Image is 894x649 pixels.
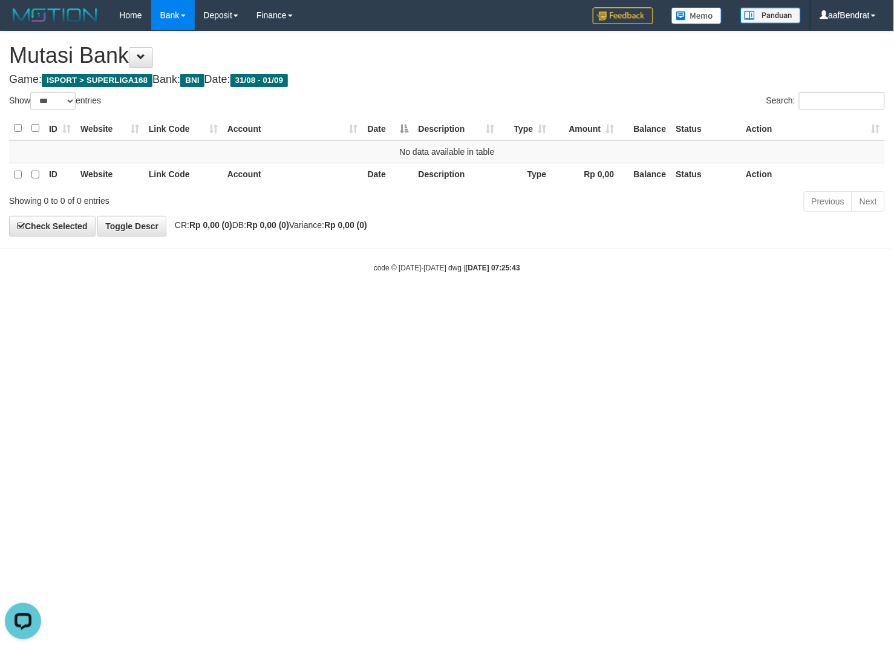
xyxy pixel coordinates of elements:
th: Status [671,117,741,140]
strong: [DATE] 07:25:43 [466,264,520,272]
th: Account: activate to sort column ascending [223,117,363,140]
label: Show entries [9,92,101,110]
a: Previous [804,191,852,212]
button: Open LiveChat chat widget [5,5,41,41]
th: Link Code [144,163,223,186]
th: Description [414,163,500,186]
th: ID [44,163,76,186]
img: Button%20Memo.svg [671,7,722,24]
span: 31/08 - 01/09 [230,74,289,87]
th: Action: activate to sort column ascending [741,117,885,140]
a: Next [852,191,885,212]
th: Balance [619,117,671,140]
span: CR: DB: Variance: [169,220,367,230]
span: BNI [180,74,204,87]
th: Action [741,163,885,186]
a: Toggle Descr [97,216,166,236]
th: Description: activate to sort column ascending [414,117,500,140]
th: Rp 0,00 [552,163,619,186]
img: Feedback.jpg [593,7,653,24]
strong: Rp 0,00 (0) [324,220,367,230]
th: Type [500,163,552,186]
th: Link Code: activate to sort column ascending [144,117,223,140]
select: Showentries [30,92,76,110]
th: Type: activate to sort column ascending [500,117,552,140]
span: ISPORT > SUPERLIGA168 [42,74,152,87]
strong: Rp 0,00 (0) [246,220,289,230]
div: Showing 0 to 0 of 0 entries [9,190,364,207]
h1: Mutasi Bank [9,44,885,68]
small: code © [DATE]-[DATE] dwg | [374,264,520,272]
th: Website: activate to sort column ascending [76,117,144,140]
h4: Game: Bank: Date: [9,74,885,86]
img: MOTION_logo.png [9,6,101,24]
th: Account [223,163,363,186]
td: No data available in table [9,140,885,163]
th: Date: activate to sort column descending [363,117,414,140]
label: Search: [766,92,885,110]
th: Status [671,163,741,186]
th: ID: activate to sort column ascending [44,117,76,140]
img: panduan.png [740,7,801,24]
th: Date [363,163,414,186]
th: Balance [619,163,671,186]
a: Check Selected [9,216,96,236]
strong: Rp 0,00 (0) [189,220,232,230]
th: Amount: activate to sort column ascending [552,117,619,140]
input: Search: [799,92,885,110]
th: Website [76,163,144,186]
